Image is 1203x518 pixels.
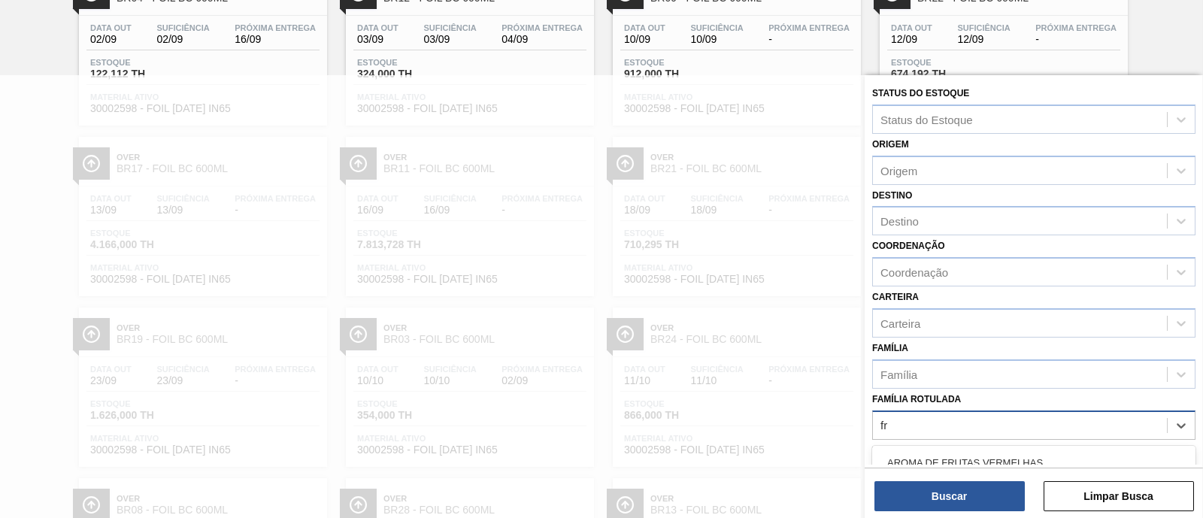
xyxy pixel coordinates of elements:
span: Estoque [891,58,996,67]
span: Suficiência [423,23,476,32]
span: 122,112 TH [90,68,195,80]
span: Estoque [624,58,729,67]
div: Coordenação [880,266,948,279]
label: Carteira [872,292,919,302]
span: Estoque [90,58,195,67]
span: 10/09 [690,34,743,45]
div: AROMA DE FRUTAS VERMELHAS [872,449,1195,477]
label: Status do Estoque [872,88,969,98]
span: 12/09 [957,34,1010,45]
div: Família [880,368,917,380]
span: Data out [90,23,132,32]
div: Status do Estoque [880,113,973,126]
div: Destino [880,215,919,228]
label: Destino [872,190,912,201]
label: Família Rotulada [872,394,961,404]
span: 02/09 [156,34,209,45]
span: 04/09 [502,34,583,45]
span: 10/09 [624,34,665,45]
span: Data out [891,23,932,32]
span: Data out [357,23,398,32]
span: Próxima Entrega [768,23,850,32]
span: 03/09 [357,34,398,45]
span: Suficiência [156,23,209,32]
div: Carteira [880,317,920,329]
span: 02/09 [90,34,132,45]
label: Origem [872,139,909,150]
span: 12/09 [891,34,932,45]
span: 324,000 TH [357,68,462,80]
span: 912,000 TH [624,68,729,80]
span: 03/09 [423,34,476,45]
span: - [768,34,850,45]
span: 674,192 TH [891,68,996,80]
span: 16/09 [235,34,316,45]
span: Próxima Entrega [502,23,583,32]
span: Próxima Entrega [235,23,316,32]
label: Material ativo [872,445,947,456]
span: Estoque [357,58,462,67]
label: Família [872,343,908,353]
span: - [1035,34,1117,45]
span: Suficiência [690,23,743,32]
label: Coordenação [872,241,945,251]
div: Origem [880,164,917,177]
span: Data out [624,23,665,32]
span: Suficiência [957,23,1010,32]
span: Próxima Entrega [1035,23,1117,32]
